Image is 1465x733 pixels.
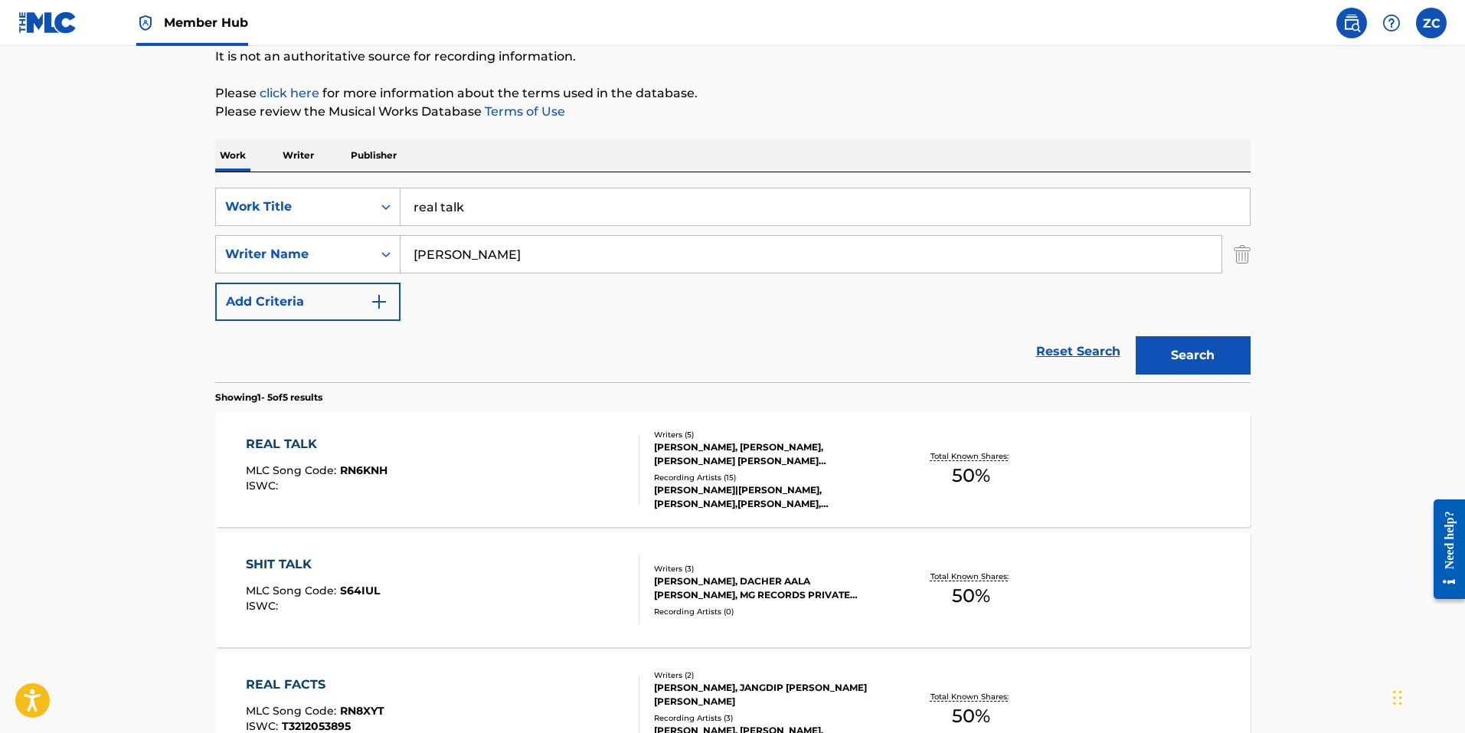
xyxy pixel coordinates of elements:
[654,606,885,617] div: Recording Artists ( 0 )
[215,412,1251,527] a: REAL TALKMLC Song Code:RN6KNHISWC:Writers (5)[PERSON_NAME], [PERSON_NAME], [PERSON_NAME] [PERSON_...
[246,599,282,613] span: ISWC :
[654,669,885,681] div: Writers ( 2 )
[215,283,401,321] button: Add Criteria
[246,435,388,453] div: REAL TALK
[370,293,388,311] img: 9d2ae6d4665cec9f34b9.svg
[340,704,384,718] span: RN8XYT
[1028,335,1128,368] a: Reset Search
[246,719,282,733] span: ISWC :
[246,584,340,597] span: MLC Song Code :
[225,245,363,263] div: Writer Name
[136,14,155,32] img: Top Rightsholder
[246,463,340,477] span: MLC Song Code :
[1416,8,1447,38] div: User Menu
[164,14,248,31] span: Member Hub
[930,691,1012,702] p: Total Known Shares:
[952,462,990,489] span: 50 %
[952,582,990,610] span: 50 %
[654,563,885,574] div: Writers ( 3 )
[346,139,401,172] p: Publisher
[215,139,250,172] p: Work
[215,84,1251,103] p: Please for more information about the terms used in the database.
[952,702,990,730] span: 50 %
[18,11,77,34] img: MLC Logo
[215,188,1251,382] form: Search Form
[930,571,1012,582] p: Total Known Shares:
[215,103,1251,121] p: Please review the Musical Works Database
[482,104,565,119] a: Terms of Use
[1393,675,1402,721] div: Drag
[1336,8,1367,38] a: Public Search
[1422,487,1465,610] iframe: Resource Center
[1388,659,1465,733] iframe: Chat Widget
[1136,336,1251,375] button: Search
[340,584,380,597] span: S64IUL
[654,429,885,440] div: Writers ( 5 )
[340,463,388,477] span: RN6KNH
[225,198,363,216] div: Work Title
[278,139,319,172] p: Writer
[654,574,885,602] div: [PERSON_NAME], DACHER AALA [PERSON_NAME], MG RECORDS PRIVATE LIMITED
[215,47,1251,66] p: It is not an authoritative source for recording information.
[930,450,1012,462] p: Total Known Shares:
[246,676,384,694] div: REAL FACTS
[654,472,885,483] div: Recording Artists ( 15 )
[246,479,282,492] span: ISWC :
[1342,14,1361,32] img: search
[246,704,340,718] span: MLC Song Code :
[282,719,351,733] span: T3212053895
[1376,8,1407,38] div: Help
[654,483,885,511] div: [PERSON_NAME]|[PERSON_NAME], [PERSON_NAME],[PERSON_NAME], [PERSON_NAME], [PERSON_NAME], [PERSON_N...
[1382,14,1401,32] img: help
[260,86,319,100] a: click here
[215,532,1251,647] a: SHIT TALKMLC Song Code:S64IULISWC:Writers (3)[PERSON_NAME], DACHER AALA [PERSON_NAME], MG RECORDS...
[654,440,885,468] div: [PERSON_NAME], [PERSON_NAME], [PERSON_NAME] [PERSON_NAME] [PERSON_NAME], [PERSON_NAME]
[215,391,322,404] p: Showing 1 - 5 of 5 results
[246,555,380,574] div: SHIT TALK
[1234,235,1251,273] img: Delete Criterion
[654,681,885,708] div: [PERSON_NAME], JANGDIP [PERSON_NAME] [PERSON_NAME]
[654,712,885,724] div: Recording Artists ( 3 )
